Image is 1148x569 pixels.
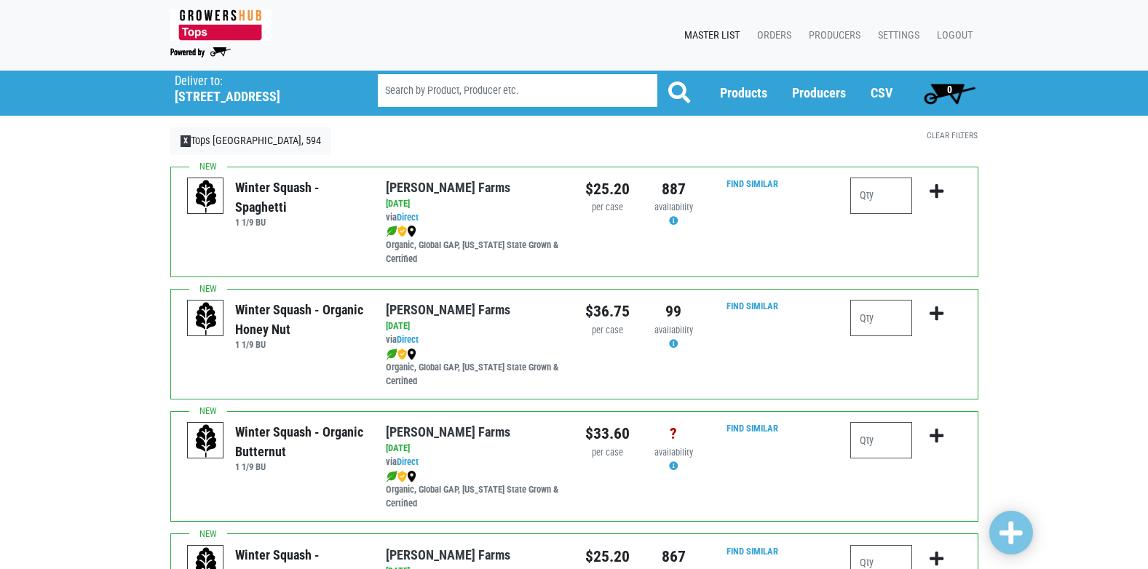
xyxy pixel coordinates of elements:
[652,545,696,568] div: 867
[170,9,272,41] img: 279edf242af8f9d49a69d9d2afa010fb.png
[850,178,912,214] input: Qty
[727,546,778,557] a: Find Similar
[386,319,563,333] div: [DATE]
[188,301,224,337] img: placeholder-variety-43d6402dacf2d531de610a020419775a.svg
[654,447,693,458] span: availability
[720,85,767,100] a: Products
[917,79,982,108] a: 0
[727,178,778,189] a: Find Similar
[407,471,416,482] img: map_marker-0e94453035b3232a4d21701695807de9.png
[386,302,510,317] a: [PERSON_NAME] Farms
[386,180,510,195] a: [PERSON_NAME] Farms
[397,226,407,237] img: safety-e55c860ca8c00a9c171001a62a92dabd.png
[585,300,630,323] div: $36.75
[386,347,563,389] div: Organic, Global GAP, [US_STATE] State Grown & Certified
[927,130,978,140] a: Clear Filters
[397,471,407,482] img: safety-e55c860ca8c00a9c171001a62a92dabd.png
[235,422,364,461] div: Winter Squash - Organic Butternut
[652,178,696,201] div: 887
[585,422,630,445] div: $33.60
[850,422,912,458] input: Qty
[235,217,364,228] h6: 1 1/9 BU
[652,300,696,323] div: 99
[585,545,630,568] div: $25.20
[386,469,563,511] div: Organic, Global GAP, [US_STATE] State Grown & Certified
[585,324,630,338] div: per case
[654,202,693,212] span: availability
[792,85,846,100] a: Producers
[386,197,563,211] div: [DATE]
[585,446,630,460] div: per case
[175,71,352,105] span: Tops Mexico, 594 (3385 Main St, Mexico, NY 13114, USA)
[797,22,866,49] a: Producers
[181,135,191,147] span: X
[397,212,419,223] a: Direct
[386,225,563,266] div: Organic, Global GAP, [US_STATE] State Grown & Certified
[947,84,952,95] span: 0
[727,301,778,311] a: Find Similar
[871,85,892,100] a: CSV
[235,339,364,350] h6: 1 1/9 BU
[585,201,630,215] div: per case
[386,211,563,225] div: via
[170,47,231,57] img: Powered by Big Wheelbarrow
[386,226,397,237] img: leaf-e5c59151409436ccce96b2ca1b28e03c.png
[386,424,510,439] a: [PERSON_NAME] Farms
[652,422,696,445] div: ?
[386,547,510,562] a: [PERSON_NAME] Farms
[175,74,341,89] p: Deliver to:
[170,127,332,155] a: XTops [GEOGRAPHIC_DATA], 594
[235,178,364,217] div: Winter Squash - Spaghetti
[407,349,416,360] img: map_marker-0e94453035b3232a4d21701695807de9.png
[386,349,397,360] img: leaf-e5c59151409436ccce96b2ca1b28e03c.png
[925,22,978,49] a: Logout
[745,22,797,49] a: Orders
[386,455,563,469] div: via
[188,423,224,459] img: placeholder-variety-43d6402dacf2d531de610a020419775a.svg
[673,22,745,49] a: Master List
[235,300,364,339] div: Winter Squash - Organic Honey Nut
[386,442,563,455] div: [DATE]
[235,461,364,472] h6: 1 1/9 BU
[585,178,630,201] div: $25.20
[386,471,397,482] img: leaf-e5c59151409436ccce96b2ca1b28e03c.png
[188,178,224,215] img: placeholder-variety-43d6402dacf2d531de610a020419775a.svg
[386,333,563,347] div: via
[850,300,912,336] input: Qty
[378,74,657,107] input: Search by Product, Producer etc.
[175,89,341,105] h5: [STREET_ADDRESS]
[397,334,419,345] a: Direct
[397,349,407,360] img: safety-e55c860ca8c00a9c171001a62a92dabd.png
[407,226,416,237] img: map_marker-0e94453035b3232a4d21701695807de9.png
[397,456,419,467] a: Direct
[866,22,925,49] a: Settings
[727,423,778,434] a: Find Similar
[654,325,693,335] span: availability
